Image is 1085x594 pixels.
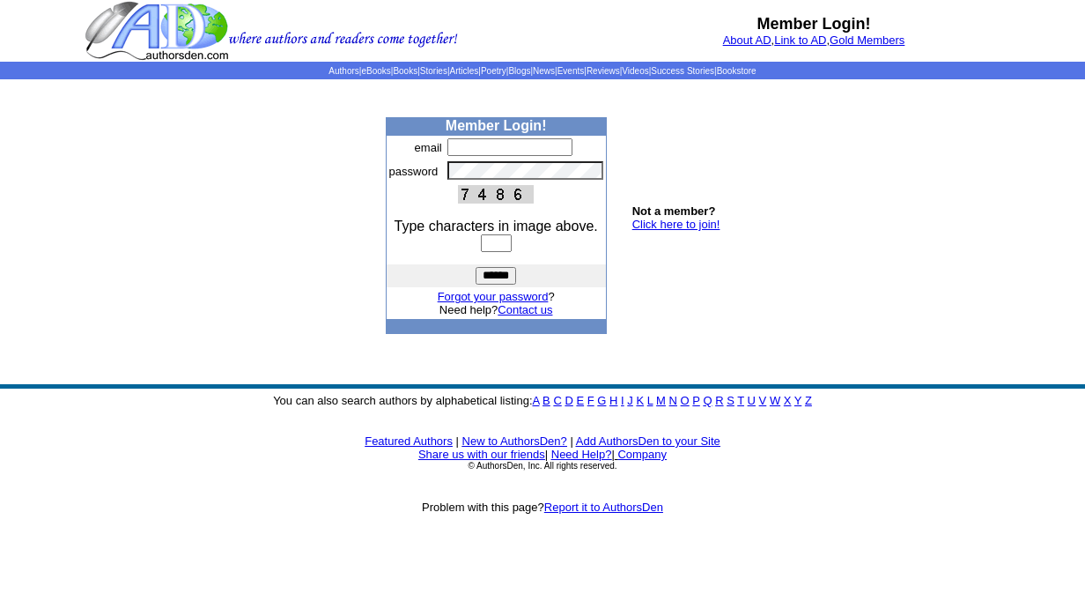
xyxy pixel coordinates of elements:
[438,290,555,303] font: ?
[393,66,417,76] a: Books
[611,448,667,461] font: |
[727,394,734,407] a: S
[328,66,358,76] a: Authors
[715,394,723,407] a: R
[570,434,572,448] font: |
[621,394,624,407] a: I
[651,66,714,76] a: Success Stories
[508,66,530,76] a: Blogs
[805,394,812,407] a: Z
[420,66,447,76] a: Stories
[597,394,606,407] a: G
[542,394,550,407] a: B
[481,66,506,76] a: Poetry
[389,165,439,178] font: password
[456,434,459,448] font: |
[647,394,653,407] a: L
[632,218,720,231] a: Click here to join!
[450,66,479,76] a: Articles
[757,15,871,33] b: Member Login!
[551,448,612,461] a: Need Help?
[468,461,616,471] font: © AuthorsDen, Inc. All rights reserved.
[748,394,756,407] a: U
[617,448,667,461] a: Company
[723,33,771,47] a: About AD
[533,394,540,407] a: A
[415,141,442,154] font: email
[533,66,555,76] a: News
[609,394,617,407] a: H
[774,33,826,47] a: Link to AD
[565,394,572,407] a: D
[681,394,690,407] a: O
[545,448,548,461] font: |
[627,394,633,407] a: J
[703,394,712,407] a: Q
[784,394,792,407] a: X
[636,394,644,407] a: K
[446,118,547,133] b: Member Login!
[418,448,545,461] a: Share us with our friends
[587,66,620,76] a: Reviews
[361,66,390,76] a: eBooks
[692,394,699,407] a: P
[544,501,663,514] a: Report it to AuthorsDen
[439,303,553,316] font: Need help?
[830,33,904,47] a: Gold Members
[557,66,585,76] a: Events
[576,394,584,407] a: E
[669,394,677,407] a: N
[759,394,767,407] a: V
[794,394,801,407] a: Y
[632,204,716,218] b: Not a member?
[462,434,567,448] a: New to AuthorsDen?
[656,394,666,407] a: M
[553,394,561,407] a: C
[587,394,594,407] a: F
[770,394,780,407] a: W
[328,66,756,76] span: | | | | | | | | | | | |
[273,394,812,407] font: You can also search authors by alphabetical listing:
[723,33,905,47] font: , ,
[395,219,598,234] font: Type characters in image above.
[622,66,648,76] a: Videos
[438,290,549,303] a: Forgot your password
[422,501,663,514] font: Problem with this page?
[576,434,720,448] a: Add AuthorsDen to your Site
[717,66,757,76] a: Bookstore
[498,303,552,316] a: Contact us
[365,434,453,448] a: Featured Authors
[458,185,534,204] img: This Is CAPTCHA Image
[737,394,744,407] a: T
